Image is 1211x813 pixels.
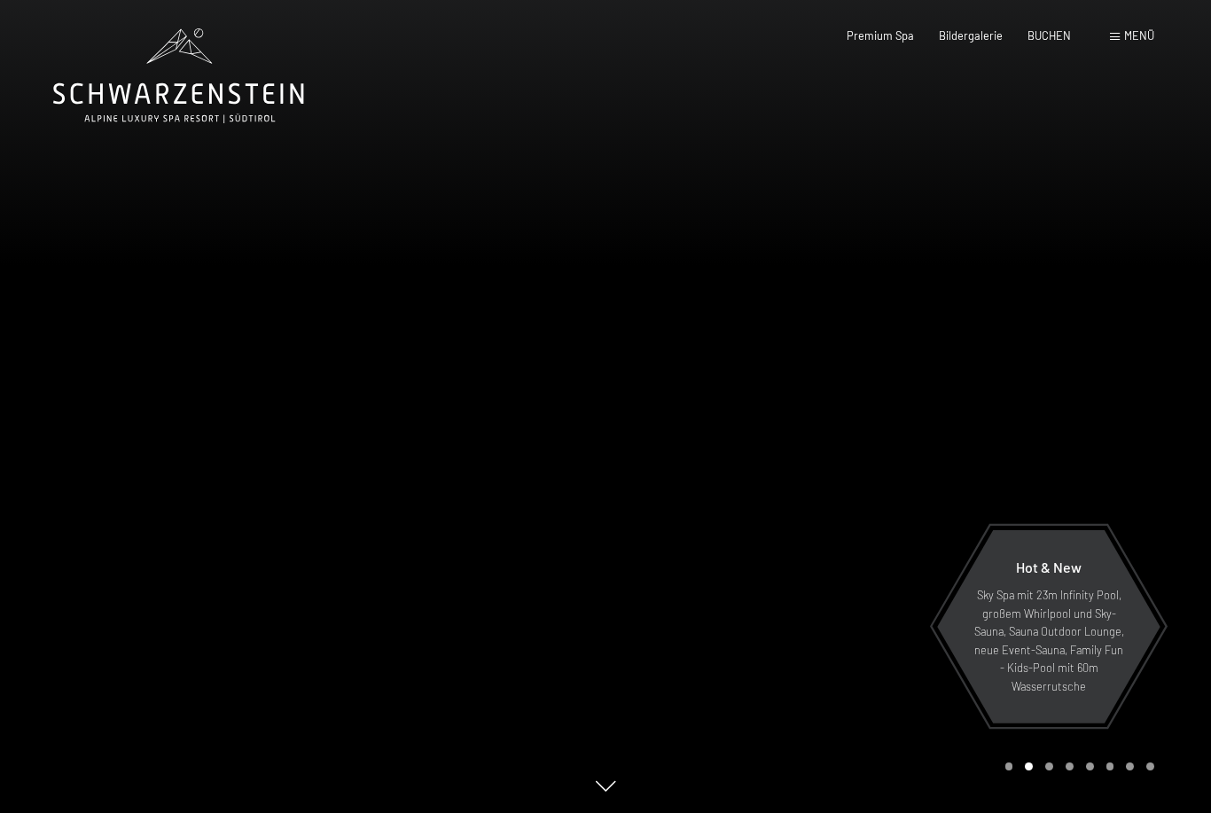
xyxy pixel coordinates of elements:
[1025,762,1033,770] div: Carousel Page 2 (Current Slide)
[999,762,1154,770] div: Carousel Pagination
[847,28,914,43] a: Premium Spa
[936,529,1161,724] a: Hot & New Sky Spa mit 23m Infinity Pool, großem Whirlpool und Sky-Sauna, Sauna Outdoor Lounge, ne...
[1106,762,1114,770] div: Carousel Page 6
[1066,762,1074,770] div: Carousel Page 4
[1005,762,1013,770] div: Carousel Page 1
[1027,28,1071,43] a: BUCHEN
[972,586,1126,695] p: Sky Spa mit 23m Infinity Pool, großem Whirlpool und Sky-Sauna, Sauna Outdoor Lounge, neue Event-S...
[1086,762,1094,770] div: Carousel Page 5
[1126,762,1134,770] div: Carousel Page 7
[939,28,1003,43] a: Bildergalerie
[1124,28,1154,43] span: Menü
[1016,559,1082,575] span: Hot & New
[1045,762,1053,770] div: Carousel Page 3
[1146,762,1154,770] div: Carousel Page 8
